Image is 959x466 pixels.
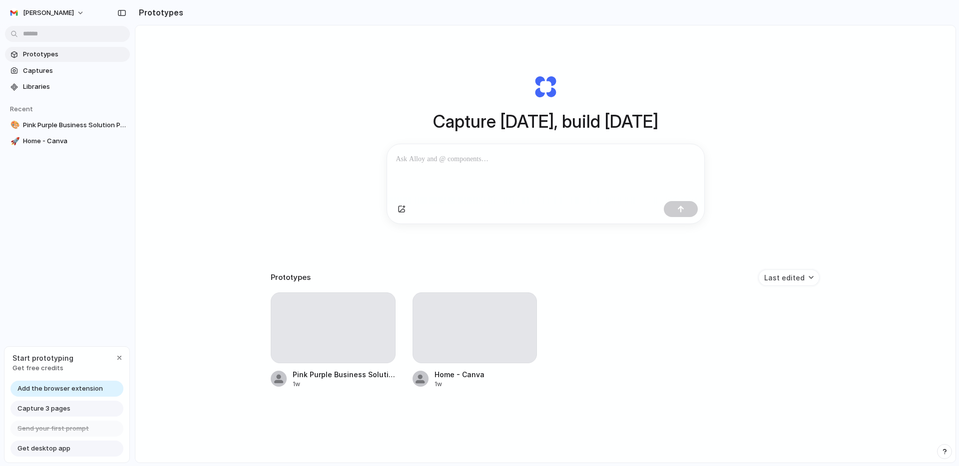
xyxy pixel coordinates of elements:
span: Recent [10,105,33,113]
div: 🚀 [10,136,17,147]
a: Home - Canva1w [413,292,537,389]
span: [PERSON_NAME] [23,8,74,18]
h1: Capture [DATE], build [DATE] [433,108,658,135]
button: [PERSON_NAME] [5,5,89,21]
span: Get desktop app [17,444,70,454]
div: 1w [293,380,396,389]
a: Captures [5,63,130,78]
div: Home - Canva [435,369,484,380]
span: Captures [23,66,126,76]
span: Send your first prompt [17,424,89,434]
h3: Prototypes [271,272,311,283]
a: Get desktop app [10,441,123,457]
a: 🚀Home - Canva [5,134,130,149]
button: 🎨 [9,120,19,130]
span: Get free credits [12,363,73,373]
a: Prototypes [5,47,130,62]
span: Capture 3 pages [17,404,70,414]
h2: Prototypes [135,6,183,18]
span: Start prototyping [12,353,73,363]
button: Last edited [758,269,820,286]
span: Home - Canva [23,136,126,146]
span: Pink Purple Business Solution Pitch Deck Presentation - Presentation [23,120,126,130]
a: Pink Purple Business Solution Pitch Deck Presentation - Presentation1w [271,292,396,389]
a: Add the browser extension [10,381,123,397]
a: Libraries [5,79,130,94]
span: Add the browser extension [17,384,103,394]
a: 🎨Pink Purple Business Solution Pitch Deck Presentation - Presentation [5,118,130,133]
div: 🎨 [10,119,17,131]
span: Prototypes [23,49,126,59]
button: 🚀 [9,136,19,146]
div: 1w [435,380,484,389]
div: Pink Purple Business Solution Pitch Deck Presentation - Presentation [293,369,396,380]
span: Libraries [23,82,126,92]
